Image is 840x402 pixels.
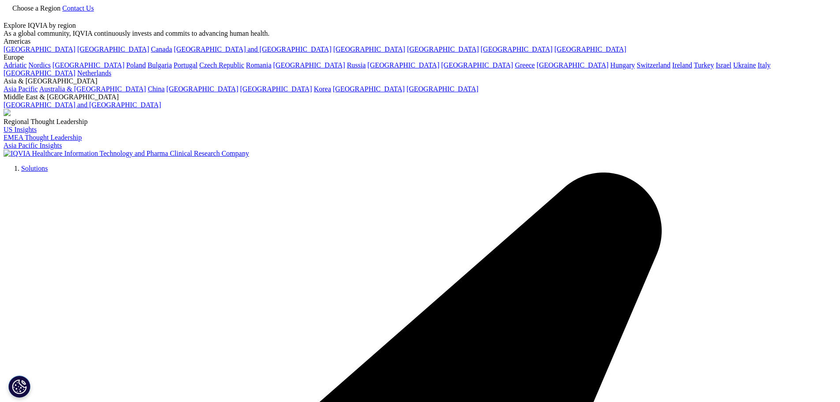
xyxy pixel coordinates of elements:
a: [GEOGRAPHIC_DATA] [367,61,439,69]
a: [GEOGRAPHIC_DATA] [481,45,553,53]
a: [GEOGRAPHIC_DATA] [554,45,626,53]
div: As a global community, IQVIA continuously invests and commits to advancing human health. [4,30,836,38]
a: [GEOGRAPHIC_DATA] [407,45,479,53]
a: [GEOGRAPHIC_DATA] [407,85,478,93]
a: Portugal [174,61,198,69]
a: Romania [246,61,272,69]
a: Turkey [694,61,714,69]
a: Czech Republic [199,61,244,69]
div: Europe [4,53,836,61]
a: [GEOGRAPHIC_DATA] and [GEOGRAPHIC_DATA] [4,101,161,109]
a: Adriatic [4,61,26,69]
a: [GEOGRAPHIC_DATA] [4,45,75,53]
img: IQVIA Healthcare Information Technology and Pharma Clinical Research Company [4,150,249,158]
a: [GEOGRAPHIC_DATA] and [GEOGRAPHIC_DATA] [174,45,331,53]
a: Israel [716,61,732,69]
a: [GEOGRAPHIC_DATA] [273,61,345,69]
a: [GEOGRAPHIC_DATA] [166,85,238,93]
a: US Insights [4,126,37,133]
a: Asia Pacific Insights [4,142,62,149]
a: [GEOGRAPHIC_DATA] [52,61,124,69]
a: [GEOGRAPHIC_DATA] [77,45,149,53]
a: Switzerland [637,61,670,69]
img: 2093_analyzing-data-using-big-screen-display-and-laptop.png [4,109,11,116]
div: Explore IQVIA by region [4,22,836,30]
button: Cookies Settings [8,376,30,398]
a: Poland [126,61,146,69]
a: Bulgaria [148,61,172,69]
div: Americas [4,38,836,45]
a: China [148,85,164,93]
a: Canada [151,45,172,53]
a: [GEOGRAPHIC_DATA] [333,85,405,93]
a: Russia [347,61,366,69]
div: Middle East & [GEOGRAPHIC_DATA] [4,93,836,101]
a: Ireland [672,61,692,69]
a: Asia Pacific [4,85,38,93]
div: Regional Thought Leadership [4,118,836,126]
a: [GEOGRAPHIC_DATA] [441,61,513,69]
a: [GEOGRAPHIC_DATA] [4,69,75,77]
a: Contact Us [62,4,94,12]
a: Netherlands [77,69,111,77]
span: Choose a Region [12,4,60,12]
a: Nordics [28,61,51,69]
a: [GEOGRAPHIC_DATA] [240,85,312,93]
a: Australia & [GEOGRAPHIC_DATA] [39,85,146,93]
a: EMEA Thought Leadership [4,134,82,141]
a: Greece [515,61,535,69]
a: Hungary [610,61,635,69]
a: Ukraine [733,61,756,69]
a: Korea [314,85,331,93]
a: Solutions [21,165,48,172]
a: Italy [758,61,770,69]
a: [GEOGRAPHIC_DATA] [537,61,609,69]
a: [GEOGRAPHIC_DATA] [333,45,405,53]
div: Asia & [GEOGRAPHIC_DATA] [4,77,836,85]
